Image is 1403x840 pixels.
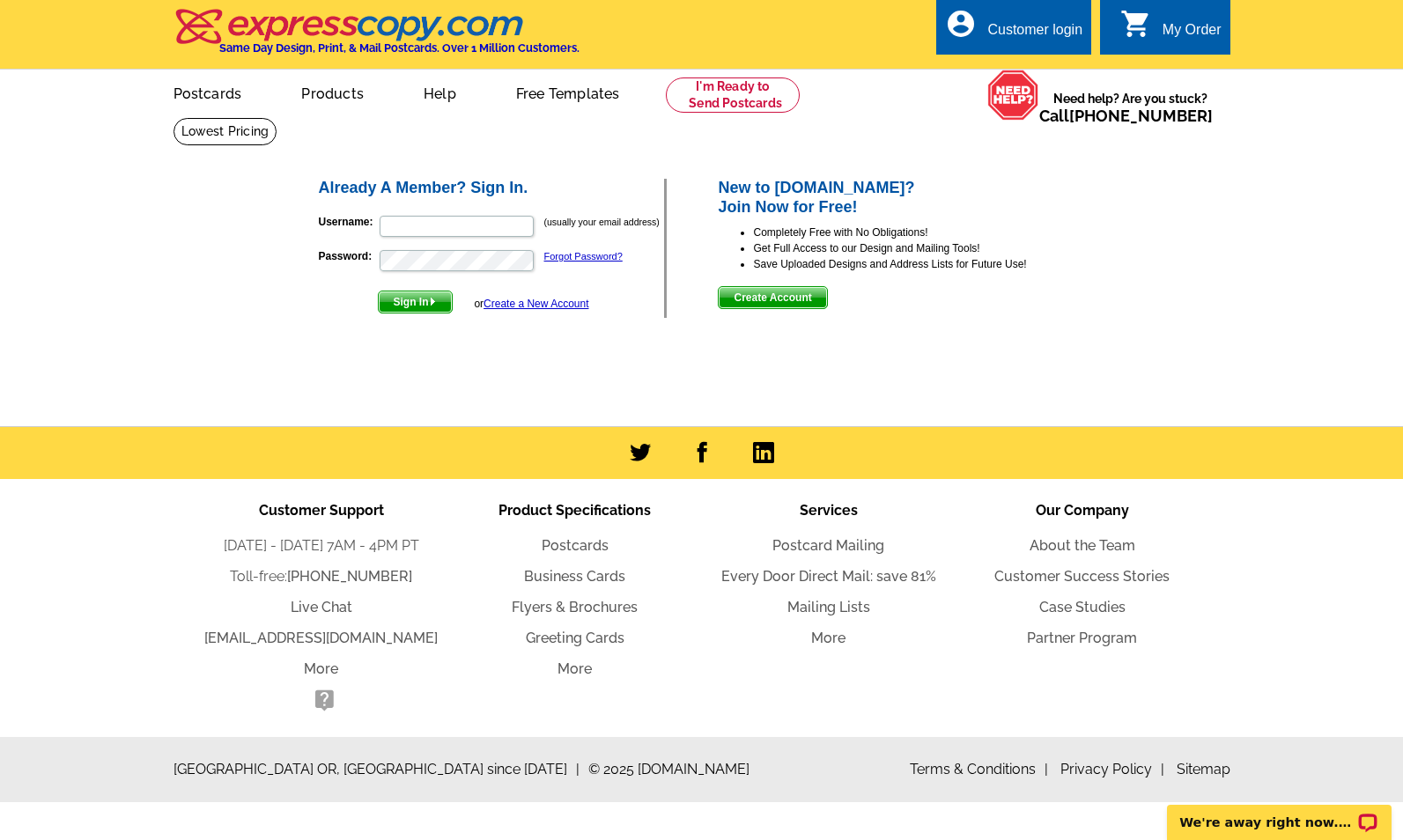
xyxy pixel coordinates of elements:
li: Get Full Access to our Design and Mailing Tools! [753,240,1087,256]
a: Customer Success Stories [994,568,1170,585]
span: Create Account [719,287,826,308]
h4: Same Day Design, Print, & Mail Postcards. Over 1 Million Customers. [219,41,580,55]
a: Business Cards [524,568,625,585]
a: Greeting Cards [526,630,624,646]
span: Call [1039,107,1213,125]
iframe: LiveChat chat widget [1156,785,1403,840]
a: [PHONE_NUMBER] [287,568,412,585]
span: Customer Support [259,502,384,519]
a: Postcard Mailing [772,537,884,554]
li: Toll-free: [195,566,448,587]
a: Terms & Conditions [910,761,1048,777]
div: Customer login [987,22,1082,47]
a: Privacy Policy [1060,761,1164,777]
li: Completely Free with No Obligations! [753,225,1087,240]
span: Our Company [1036,502,1129,519]
a: Products [273,71,392,113]
a: More [558,660,592,677]
span: Services [800,502,858,519]
button: Sign In [378,291,453,313]
span: [GEOGRAPHIC_DATA] OR, [GEOGRAPHIC_DATA] since [DATE] [174,759,580,780]
li: [DATE] - [DATE] 7AM - 4PM PT [195,535,448,556]
a: [PHONE_NUMBER] [1069,107,1213,125]
span: Sign In [379,291,452,313]
a: Create a New Account [484,298,588,310]
h2: New to [DOMAIN_NAME]? Join Now for Free! [718,179,1087,217]
i: account_circle [945,8,977,40]
div: or [474,296,588,312]
li: Save Uploaded Designs and Address Lists for Future Use! [753,256,1087,272]
a: Flyers & Brochures [512,599,638,615]
a: account_circle Customer login [945,19,1082,41]
a: More [811,630,845,646]
img: button-next-arrow-white.png [429,298,437,306]
a: Same Day Design, Print, & Mail Postcards. Over 1 Million Customers. [174,21,580,55]
a: Every Door Direct Mail: save 81% [721,568,936,585]
a: Free Templates [488,71,648,113]
a: Sitemap [1177,761,1230,777]
a: Forgot Password? [544,251,623,262]
a: Live Chat [291,599,352,615]
i: shopping_cart [1120,8,1152,40]
small: (usually your email address) [544,217,660,227]
img: help [987,70,1039,121]
label: Password: [319,248,378,264]
a: About the Team [1030,537,1135,554]
h2: Already A Member? Sign In. [319,179,665,198]
button: Create Account [718,286,827,309]
a: Mailing Lists [787,599,870,615]
span: Product Specifications [498,502,651,519]
a: Postcards [542,537,609,554]
a: [EMAIL_ADDRESS][DOMAIN_NAME] [204,630,438,646]
span: © 2025 [DOMAIN_NAME] [588,759,749,780]
a: Help [395,71,484,113]
a: Partner Program [1027,630,1137,646]
span: Need help? Are you stuck? [1039,90,1222,125]
a: Postcards [145,71,270,113]
a: Case Studies [1039,599,1126,615]
a: shopping_cart My Order [1120,19,1222,41]
label: Username: [319,214,378,230]
a: More [304,660,338,677]
div: My Order [1163,22,1222,47]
